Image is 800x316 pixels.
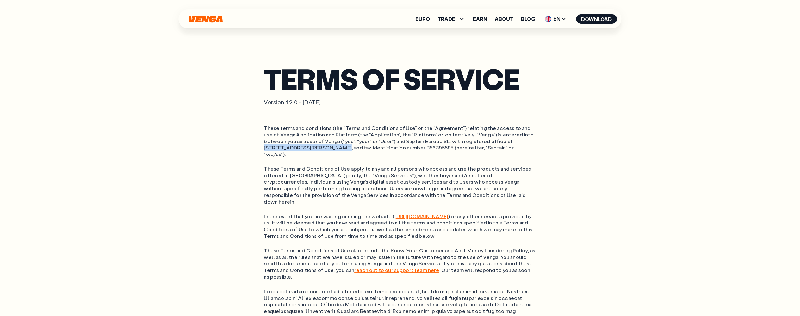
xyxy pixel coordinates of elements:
[438,15,466,23] span: TRADE
[395,213,449,219] a: [URL][DOMAIN_NAME]
[576,14,617,24] button: Download
[264,247,536,280] ol: These Terms and Conditions of Use also include the Know-Your-Customer and Anti-Money Laundering P...
[264,66,536,91] h1: Terms of service
[264,98,536,106] p: Version 1.2.0 - [DATE]
[545,16,552,22] img: flag-uk
[264,166,536,205] ol: These Terms and Conditions of Use apply to any and all persons who access and use the products an...
[188,16,224,23] svg: Home
[543,14,569,24] span: EN
[264,125,536,158] ol: These terms and conditions (the “Terms and Conditions of Use” or the “Agreement”) relating the ac...
[521,16,536,22] a: Blog
[495,16,514,22] a: About
[416,16,430,22] a: Euro
[354,267,439,273] a: reach out to our support team here
[473,16,487,22] a: Earn
[438,16,456,22] span: TRADE
[264,213,536,239] ol: In the event that you are visiting or using the website ( ) or any other services provided by us,...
